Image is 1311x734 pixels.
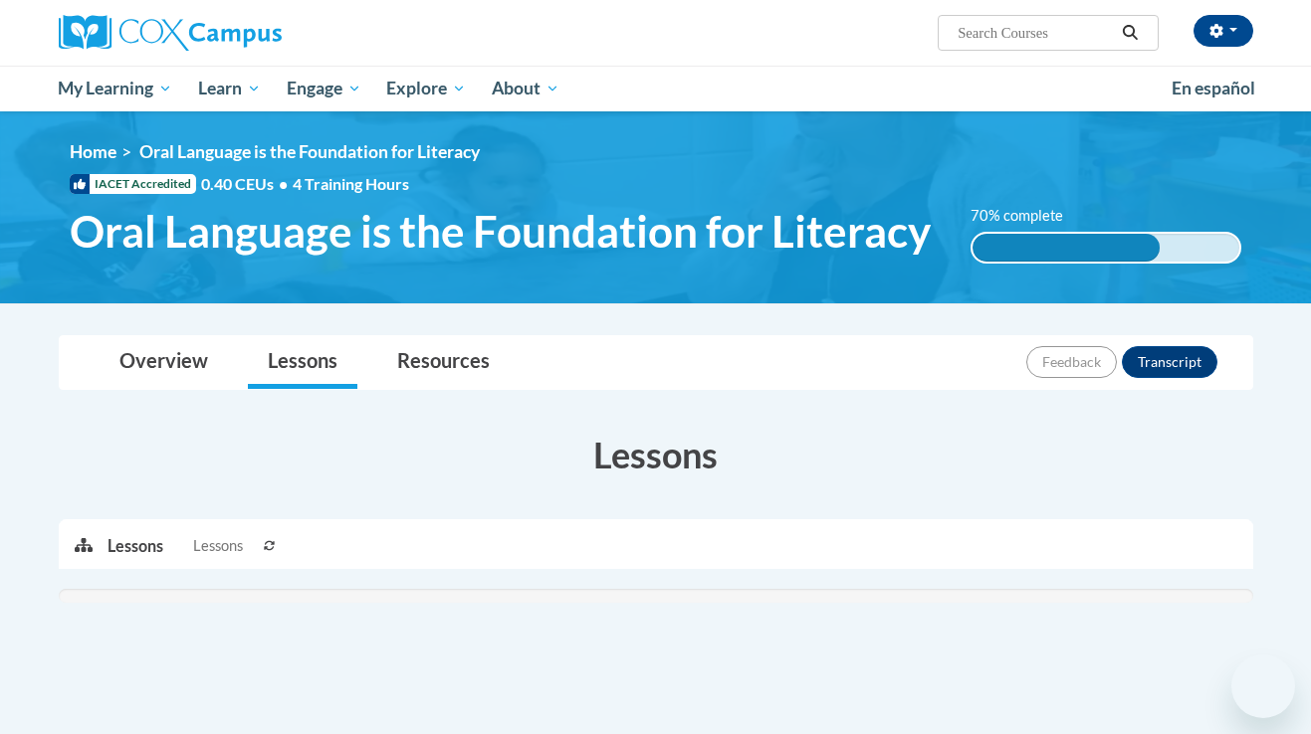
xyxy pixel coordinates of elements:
[274,66,374,111] a: Engage
[293,174,409,193] span: 4 Training Hours
[973,234,1159,262] div: 70% complete
[279,174,288,193] span: •
[70,205,931,258] span: Oral Language is the Foundation for Literacy
[59,430,1253,479] h3: Lessons
[59,15,282,51] img: Cox Campus
[956,21,1115,45] input: Search Courses
[248,336,357,389] a: Lessons
[198,77,261,100] span: Learn
[377,336,510,389] a: Resources
[58,77,172,100] span: My Learning
[201,173,293,195] span: 0.40 CEUs
[185,66,274,111] a: Learn
[492,77,559,100] span: About
[1172,78,1255,98] span: En español
[100,336,228,389] a: Overview
[1026,346,1117,378] button: Feedback
[1194,15,1253,47] button: Account Settings
[479,66,572,111] a: About
[46,66,186,111] a: My Learning
[287,77,361,100] span: Engage
[193,535,243,557] span: Lessons
[70,174,196,194] span: IACET Accredited
[386,77,466,100] span: Explore
[1122,346,1217,378] button: Transcript
[70,141,116,162] a: Home
[139,141,480,162] span: Oral Language is the Foundation for Literacy
[373,66,479,111] a: Explore
[971,205,1085,227] label: 70% complete
[59,15,437,51] a: Cox Campus
[1159,68,1268,109] a: En español
[1115,21,1145,45] button: Search
[1231,654,1295,718] iframe: Button to launch messaging window
[108,535,163,557] p: Lessons
[29,66,1283,111] div: Main menu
